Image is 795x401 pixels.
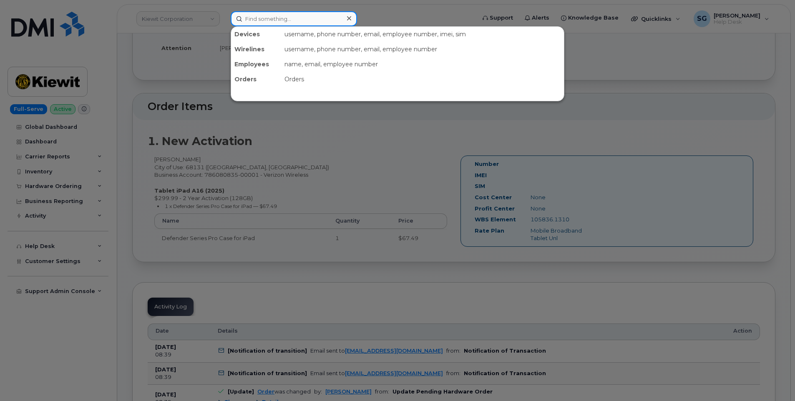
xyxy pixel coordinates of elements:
div: Wirelines [231,42,281,57]
div: username, phone number, email, employee number [281,42,564,57]
div: username, phone number, email, employee number, imei, sim [281,27,564,42]
div: name, email, employee number [281,57,564,72]
div: Orders [281,72,564,87]
div: Employees [231,57,281,72]
iframe: Messenger Launcher [759,365,789,395]
div: Devices [231,27,281,42]
input: Find something... [231,11,357,26]
div: Orders [231,72,281,87]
